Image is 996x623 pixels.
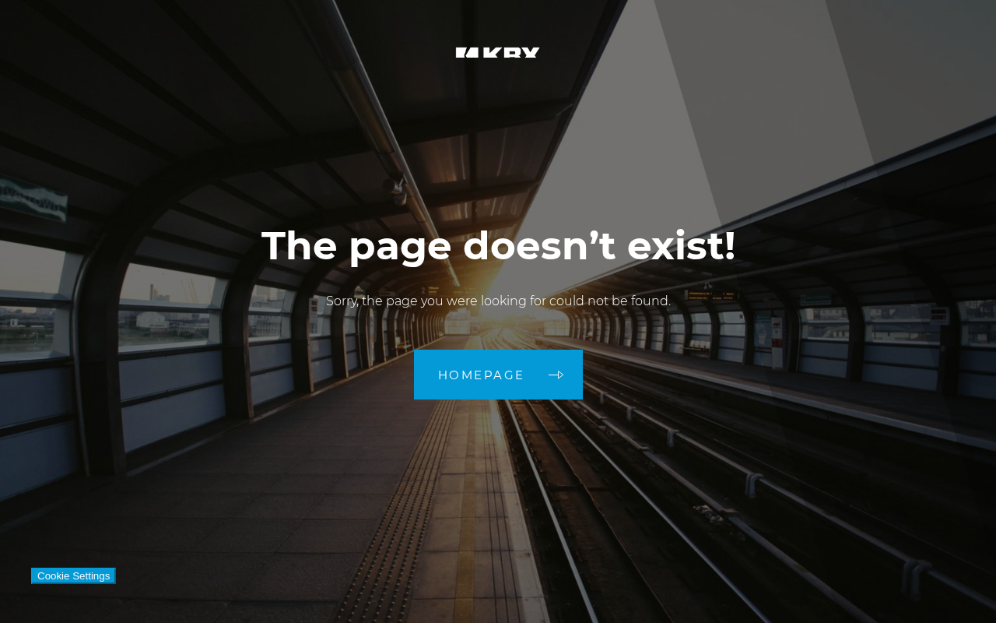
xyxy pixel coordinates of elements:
[440,31,556,100] img: kbx logo
[414,350,583,399] a: Homepage arrow arrow
[261,224,735,269] h1: The page doesn’t exist!
[261,292,735,311] p: Sorry, the page you were looking for could not be found.
[918,548,996,623] iframe: Chat Widget
[31,568,116,584] button: Cookie Settings
[438,369,525,381] span: Homepage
